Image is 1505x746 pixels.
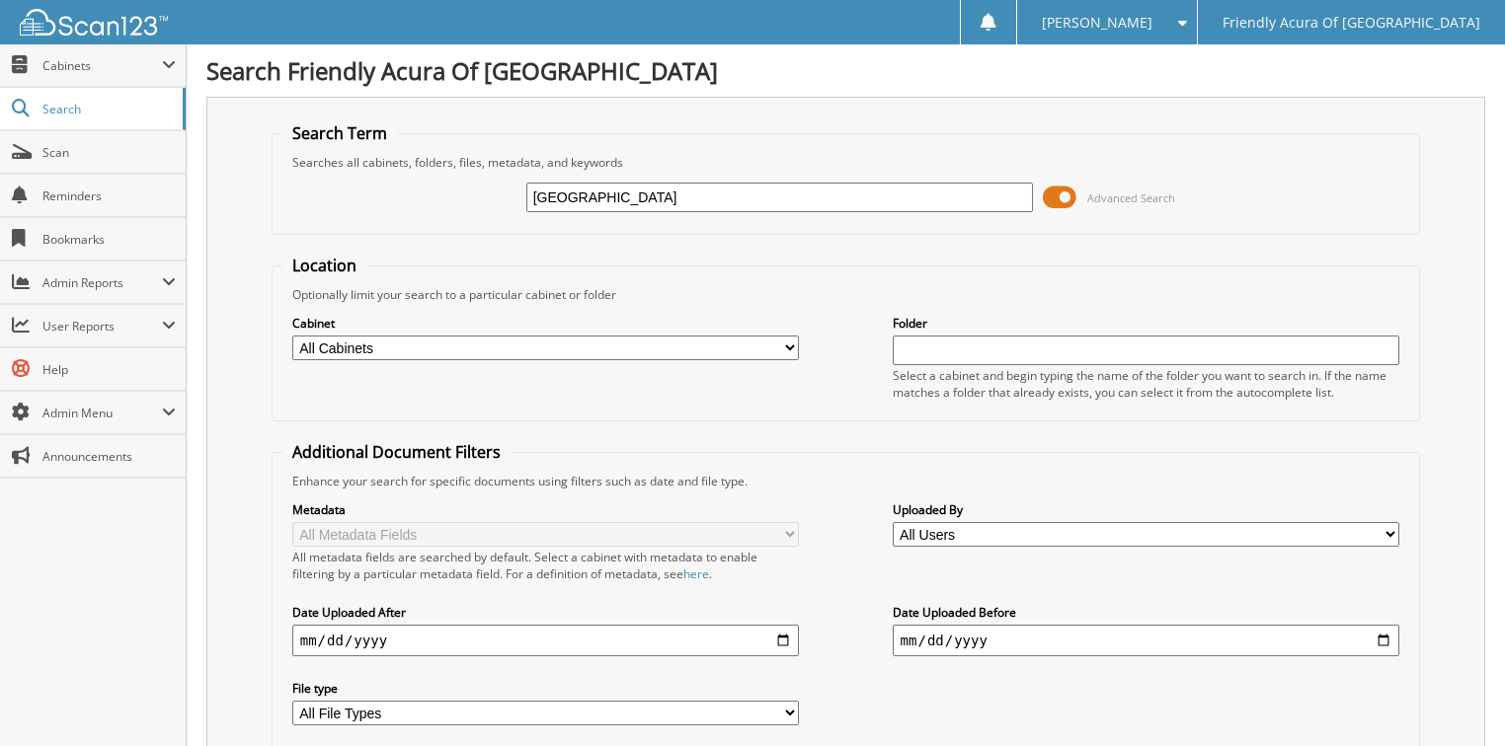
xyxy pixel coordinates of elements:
span: Announcements [42,448,176,465]
label: Folder [893,315,1400,332]
input: start [292,625,800,656]
div: Optionally limit your search to a particular cabinet or folder [282,286,1410,303]
h1: Search Friendly Acura Of [GEOGRAPHIC_DATA] [206,54,1485,87]
label: File type [292,680,800,697]
legend: Search Term [282,122,397,144]
span: Friendly Acura Of [GEOGRAPHIC_DATA] [1223,17,1480,29]
div: All metadata fields are searched by default. Select a cabinet with metadata to enable filtering b... [292,549,800,582]
span: Scan [42,144,176,161]
label: Date Uploaded After [292,604,800,621]
div: Select a cabinet and begin typing the name of the folder you want to search in. If the name match... [893,367,1400,401]
a: here [683,565,709,582]
div: Searches all cabinets, folders, files, metadata, and keywords [282,154,1410,171]
legend: Location [282,255,366,276]
input: end [893,625,1400,656]
span: Bookmarks [42,231,176,248]
span: Admin Reports [42,274,162,291]
span: Admin Menu [42,405,162,421]
span: Help [42,361,176,378]
span: Cabinets [42,57,162,74]
legend: Additional Document Filters [282,441,511,463]
label: Metadata [292,501,800,518]
span: Reminders [42,187,176,204]
div: Enhance your search for specific documents using filters such as date and file type. [282,473,1410,489]
span: User Reports [42,318,162,335]
img: scan123-logo-white.svg [20,9,168,36]
span: Search [42,101,173,117]
span: Advanced Search [1087,190,1175,205]
label: Date Uploaded Before [893,604,1400,621]
iframe: Chat Widget [1406,651,1505,746]
label: Uploaded By [893,501,1400,518]
span: [PERSON_NAME] [1042,17,1152,29]
label: Cabinet [292,315,800,332]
